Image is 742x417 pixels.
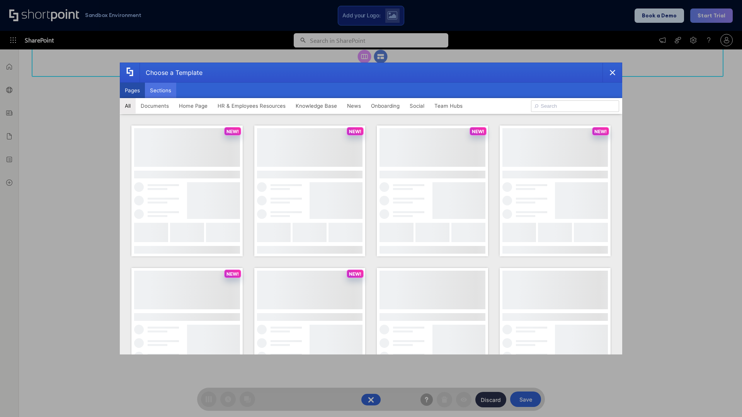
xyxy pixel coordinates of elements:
button: Home Page [174,98,213,114]
button: Pages [120,83,145,98]
p: NEW! [226,129,239,134]
p: NEW! [349,129,361,134]
button: Documents [136,98,174,114]
button: Team Hubs [429,98,468,114]
button: Knowledge Base [291,98,342,114]
button: Social [405,98,429,114]
p: NEW! [594,129,607,134]
button: HR & Employees Resources [213,98,291,114]
div: template selector [120,63,622,354]
button: Onboarding [366,98,405,114]
p: NEW! [349,271,361,277]
button: News [342,98,366,114]
button: Sections [145,83,176,98]
p: NEW! [226,271,239,277]
button: All [120,98,136,114]
p: NEW! [472,129,484,134]
div: Choose a Template [140,63,203,82]
input: Search [531,100,619,112]
iframe: Chat Widget [703,380,742,417]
